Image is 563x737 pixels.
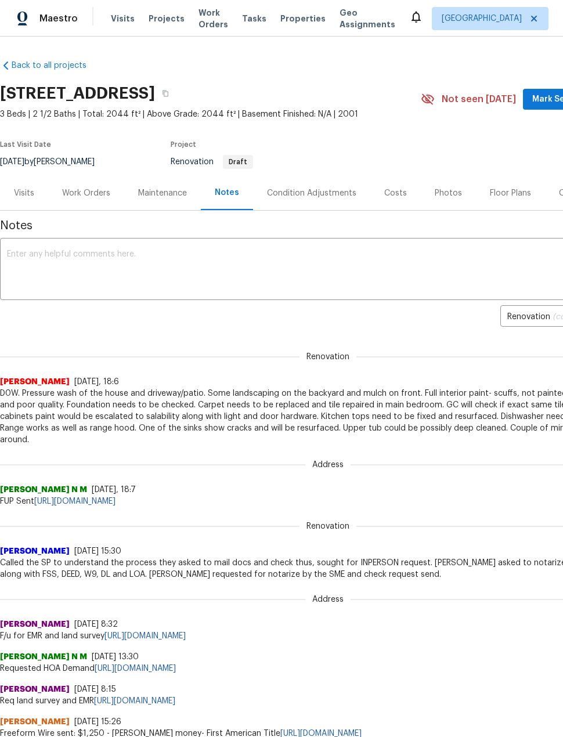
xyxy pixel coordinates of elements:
[215,187,239,198] div: Notes
[74,685,116,693] span: [DATE] 8:15
[34,497,116,505] a: [URL][DOMAIN_NAME]
[299,351,356,363] span: Renovation
[224,158,252,165] span: Draft
[155,83,176,104] button: Copy Address
[305,459,351,471] span: Address
[149,13,185,24] span: Projects
[280,13,326,24] span: Properties
[199,7,228,30] span: Work Orders
[442,93,516,105] span: Not seen [DATE]
[92,653,139,661] span: [DATE] 13:30
[14,187,34,199] div: Visits
[39,13,78,24] span: Maestro
[242,15,266,23] span: Tasks
[171,158,253,166] span: Renovation
[111,13,135,24] span: Visits
[267,187,356,199] div: Condition Adjustments
[435,187,462,199] div: Photos
[305,594,351,605] span: Address
[384,187,407,199] div: Costs
[74,718,121,726] span: [DATE] 15:26
[138,187,187,199] div: Maintenance
[95,664,176,673] a: [URL][DOMAIN_NAME]
[490,187,531,199] div: Floor Plans
[92,486,136,494] span: [DATE], 18:7
[74,378,119,386] span: [DATE], 18:6
[74,547,121,555] span: [DATE] 15:30
[442,13,522,24] span: [GEOGRAPHIC_DATA]
[171,141,196,148] span: Project
[340,7,395,30] span: Geo Assignments
[74,620,118,628] span: [DATE] 8:32
[94,697,175,705] a: [URL][DOMAIN_NAME]
[62,187,110,199] div: Work Orders
[299,521,356,532] span: Renovation
[104,632,186,640] a: [URL][DOMAIN_NAME]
